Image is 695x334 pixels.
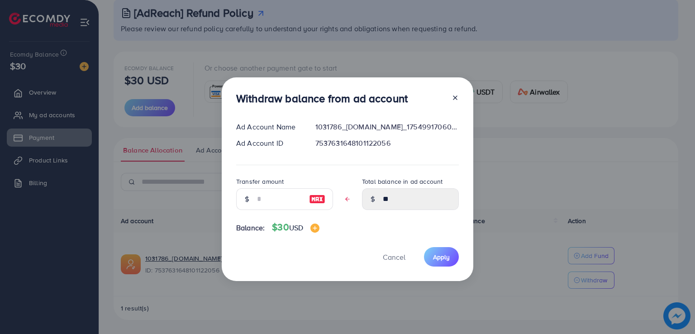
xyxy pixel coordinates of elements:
[383,252,405,262] span: Cancel
[309,194,325,205] img: image
[236,177,284,186] label: Transfer amount
[229,138,308,148] div: Ad Account ID
[433,253,450,262] span: Apply
[310,224,319,233] img: image
[308,138,466,148] div: 7537631648101122056
[236,223,265,233] span: Balance:
[371,247,417,267] button: Cancel
[308,122,466,132] div: 1031786_[DOMAIN_NAME]_1754991706026
[424,247,459,267] button: Apply
[229,122,308,132] div: Ad Account Name
[362,177,443,186] label: Total balance in ad account
[289,223,303,233] span: USD
[236,92,408,105] h3: Withdraw balance from ad account
[272,222,319,233] h4: $30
